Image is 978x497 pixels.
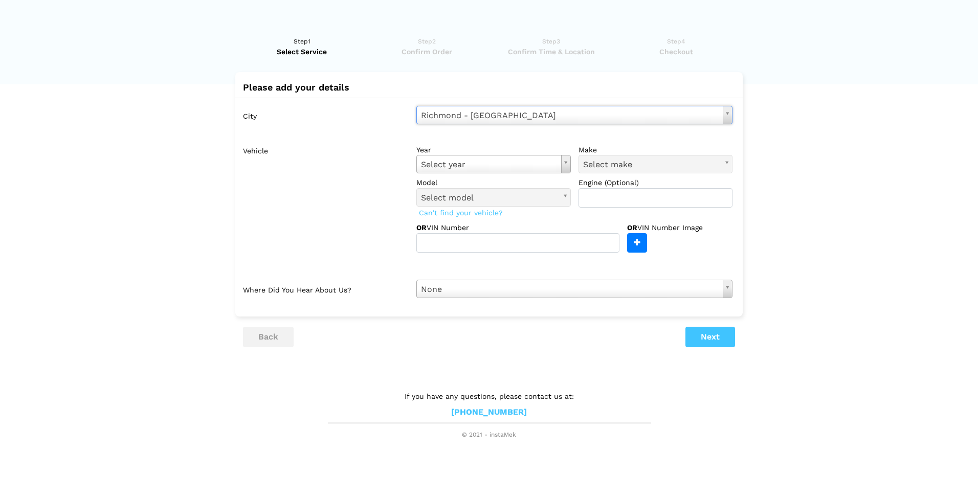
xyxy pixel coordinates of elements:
[243,106,409,124] label: City
[579,155,733,173] a: Select make
[421,191,557,205] span: Select model
[368,36,486,57] a: Step2
[416,177,571,188] label: model
[421,283,719,296] span: None
[328,391,650,402] p: If you have any questions, please contact us at:
[243,36,361,57] a: Step1
[579,177,733,188] label: Engine (Optional)
[492,36,610,57] a: Step3
[617,47,735,57] span: Checkout
[243,47,361,57] span: Select Service
[416,223,427,232] strong: OR
[685,327,735,347] button: Next
[243,280,409,298] label: Where did you hear about us?
[451,407,527,418] a: [PHONE_NUMBER]
[416,206,505,219] span: Can't find your vehicle?
[421,158,557,171] span: Select year
[617,36,735,57] a: Step4
[416,145,571,155] label: year
[627,223,637,232] strong: OR
[416,280,732,298] a: None
[368,47,486,57] span: Confirm Order
[243,141,409,253] label: Vehicle
[416,106,732,124] a: Richmond - [GEOGRAPHIC_DATA]
[416,155,571,173] a: Select year
[579,145,733,155] label: make
[627,222,725,233] label: VIN Number Image
[421,109,719,122] span: Richmond - [GEOGRAPHIC_DATA]
[416,188,571,207] a: Select model
[243,82,735,93] h2: Please add your details
[416,222,501,233] label: VIN Number
[492,47,610,57] span: Confirm Time & Location
[243,327,294,347] button: back
[583,158,719,171] span: Select make
[328,431,650,439] span: © 2021 - instaMek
